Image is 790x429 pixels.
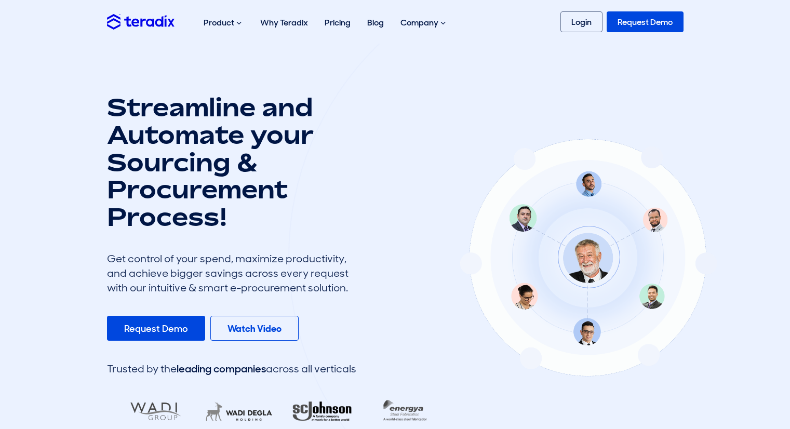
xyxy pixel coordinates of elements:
[107,316,205,341] a: Request Demo
[316,6,359,39] a: Pricing
[392,6,456,39] div: Company
[195,6,252,39] div: Product
[721,360,775,414] iframe: Chatbot
[107,93,356,231] h1: Streamline and Automate your Sourcing & Procurement Process!
[227,323,282,335] b: Watch Video
[359,6,392,39] a: Blog
[107,361,356,376] div: Trusted by the across all verticals
[210,316,299,341] a: Watch Video
[107,251,356,295] div: Get control of your spend, maximize productivity, and achieve bigger savings across every request...
[190,395,274,428] img: LifeMakers
[177,362,266,376] span: leading companies
[560,11,602,32] a: Login
[273,395,357,428] img: RA
[607,11,684,32] a: Request Demo
[252,6,316,39] a: Why Teradix
[107,14,175,29] img: Teradix logo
